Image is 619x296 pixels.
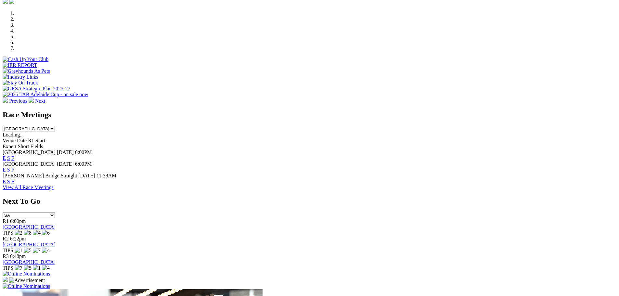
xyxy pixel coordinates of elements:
a: E [3,179,6,184]
span: 6:09PM [75,161,92,167]
h2: Next To Go [3,197,616,206]
img: Advertisement [9,277,45,283]
span: Venue [3,138,16,143]
span: Loading... [3,132,24,137]
span: Next [35,98,45,104]
img: 2025 TAB Adelaide Cup - on sale now [3,92,88,97]
a: F [11,155,14,161]
img: 8 [24,230,32,236]
img: 15187_Greyhounds_GreysPlayCentral_Resize_SA_WebsiteBanner_300x115_2025.jpg [3,277,8,282]
span: R1 Start [28,138,45,143]
img: 5 [24,265,32,271]
img: IER REPORT [3,62,37,68]
a: S [7,179,10,184]
span: [DATE] [57,161,74,167]
img: GRSA Strategic Plan 2025-27 [3,86,70,92]
a: S [7,155,10,161]
img: chevron-left-pager-white.svg [3,97,8,103]
a: E [3,155,6,161]
img: 7 [33,248,41,253]
a: [GEOGRAPHIC_DATA] [3,224,56,230]
span: R1 [3,218,9,224]
h2: Race Meetings [3,110,616,119]
a: [GEOGRAPHIC_DATA] [3,259,56,265]
span: [DATE] [57,149,74,155]
img: 5 [24,248,32,253]
span: Short [18,144,29,149]
a: F [11,167,14,173]
img: Cash Up Your Club [3,57,48,62]
a: F [11,179,14,184]
a: Previous [3,98,29,104]
img: Industry Links [3,74,38,80]
span: 6:22pm [10,236,26,241]
img: chevron-right-pager-white.svg [29,97,34,103]
a: [GEOGRAPHIC_DATA] [3,242,56,247]
img: 4 [33,230,41,236]
img: 7 [15,265,22,271]
span: TIPS [3,265,13,271]
a: View All Race Meetings [3,185,54,190]
img: 1 [15,248,22,253]
img: 2 [15,230,22,236]
a: S [7,167,10,173]
a: Next [29,98,45,104]
span: Expert [3,144,17,149]
img: 1 [33,265,41,271]
span: 6:00PM [75,149,92,155]
span: TIPS [3,248,13,253]
span: Date [17,138,27,143]
span: 11:38AM [97,173,117,178]
span: Fields [30,144,43,149]
span: [GEOGRAPHIC_DATA] [3,161,56,167]
img: 4 [42,265,50,271]
span: [GEOGRAPHIC_DATA] [3,149,56,155]
span: TIPS [3,230,13,236]
span: 6:48pm [10,253,26,259]
img: 4 [42,248,50,253]
span: 6:00pm [10,218,26,224]
a: E [3,167,6,173]
span: R3 [3,253,9,259]
span: [DATE] [78,173,95,178]
img: Online Nominations [3,283,50,289]
img: Greyhounds As Pets [3,68,50,74]
img: 6 [42,230,50,236]
img: Online Nominations [3,271,50,277]
span: Previous [9,98,27,104]
span: R2 [3,236,9,241]
img: Stay On Track [3,80,38,86]
span: [PERSON_NAME] Bridge Straight [3,173,77,178]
